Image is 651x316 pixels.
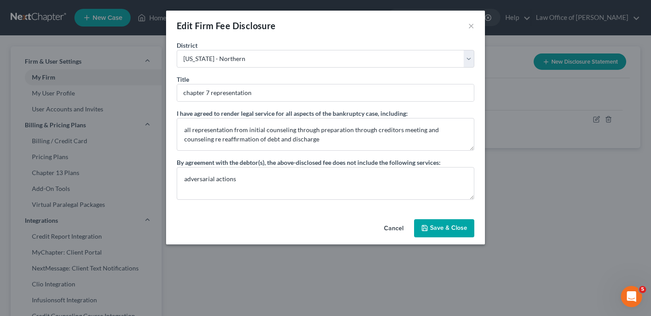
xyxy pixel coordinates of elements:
span: Edit Firm Fee Disclosure [177,20,276,31]
button: × [468,20,474,31]
label: I have agreed to render legal service for all aspects of the bankruptcy case, including: [177,109,408,118]
label: District [177,41,198,50]
span: 5 [639,286,646,293]
span: Title [177,76,189,83]
button: Save & Close [414,219,474,238]
button: Cancel [377,220,411,238]
input: Enter title... [177,84,474,101]
label: By agreement with the debtor(s), the above-disclosed fee does not include the following services: [177,158,441,167]
iframe: Intercom live chat [621,286,642,307]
